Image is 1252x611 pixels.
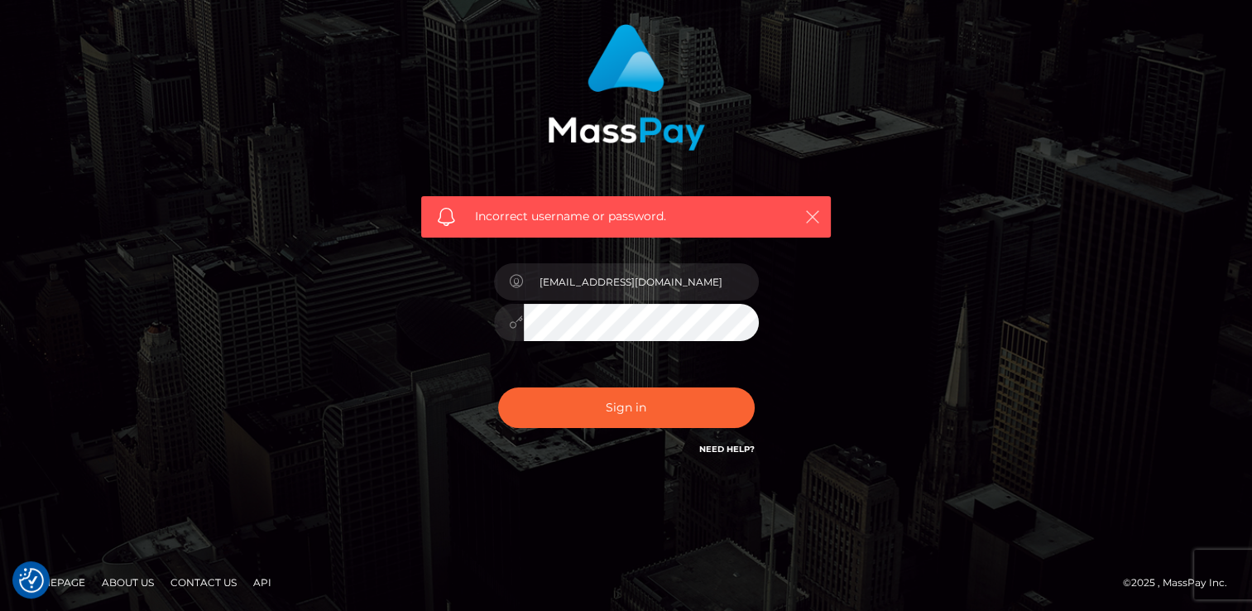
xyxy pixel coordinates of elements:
a: About Us [95,570,161,595]
img: Revisit consent button [19,568,44,593]
button: Consent Preferences [19,568,44,593]
a: Contact Us [164,570,243,595]
input: Username... [524,263,759,301]
a: Homepage [18,570,92,595]
button: Sign in [498,387,755,428]
a: API [247,570,278,595]
a: Need Help? [699,444,755,455]
span: Incorrect username or password. [475,208,777,225]
img: MassPay Login [548,24,705,151]
div: © 2025 , MassPay Inc. [1123,574,1240,592]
